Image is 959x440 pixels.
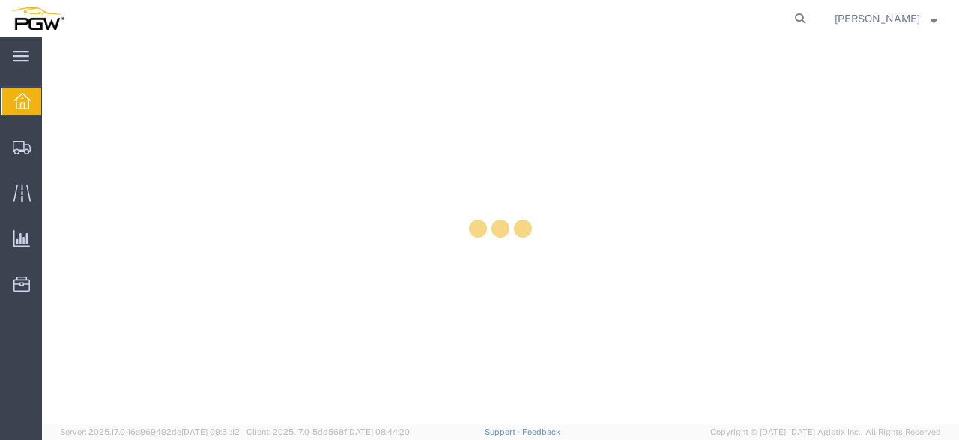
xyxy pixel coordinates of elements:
[181,427,240,436] span: [DATE] 09:51:12
[835,10,920,27] span: Dee Niedzwecki
[710,426,941,439] span: Copyright © [DATE]-[DATE] Agistix Inc., All Rights Reserved
[485,427,522,436] a: Support
[347,427,410,436] span: [DATE] 08:44:20
[60,427,240,436] span: Server: 2025.17.0-16a969492de
[10,7,64,30] img: logo
[522,427,560,436] a: Feedback
[246,427,410,436] span: Client: 2025.17.0-5dd568f
[834,10,938,28] button: [PERSON_NAME]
